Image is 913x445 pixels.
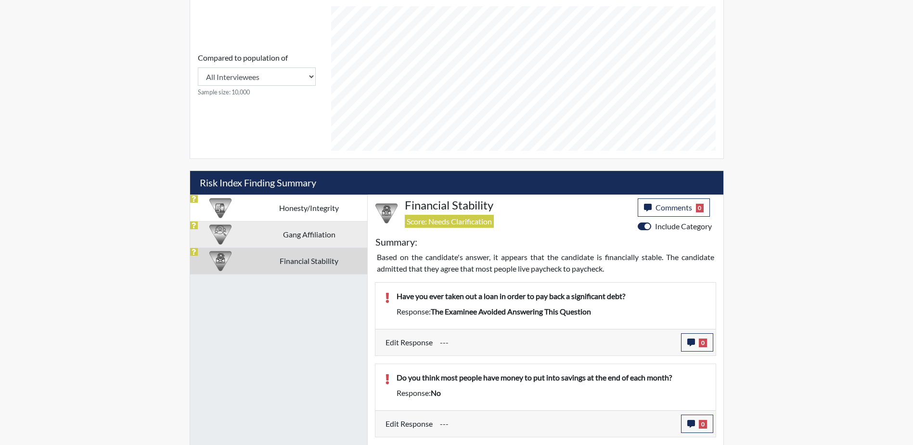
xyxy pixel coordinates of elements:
td: Financial Stability [251,248,367,274]
div: Update the test taker's response, the change might impact the score [433,415,681,433]
label: Include Category [655,221,712,232]
p: Do you think most people have money to put into savings at the end of each month? [397,372,706,383]
button: Comments0 [638,198,710,217]
img: CATEGORY%20ICON-02.2c5dd649.png [209,223,231,246]
button: 0 [681,333,713,352]
div: Consistency Score comparison among population [198,52,316,97]
span: The examinee avoided answering this question [431,307,591,316]
span: Score: Needs Clarification [405,215,494,228]
button: 0 [681,415,713,433]
td: Honesty/Integrity [251,195,367,221]
small: Sample size: 10,000 [198,88,316,97]
h5: Risk Index Finding Summary [190,171,723,195]
span: 0 [699,339,707,347]
h4: Financial Stability [405,198,630,212]
label: Edit Response [386,415,433,433]
label: Edit Response [386,333,433,352]
img: CATEGORY%20ICON-11.a5f294f4.png [209,197,231,219]
div: Update the test taker's response, the change might impact the score [433,333,681,352]
img: CATEGORY%20ICON-08.97d95025.png [375,202,398,224]
h5: Summary: [375,236,417,248]
p: Have you ever taken out a loan in order to pay back a significant debt? [397,290,706,302]
td: Gang Affiliation [251,221,367,248]
span: Comments [656,203,692,212]
p: Based on the candidate's answer, it appears that the candidate is financially stable. The candida... [377,251,714,275]
div: Response: [389,306,713,317]
label: Compared to population of [198,52,288,64]
span: 0 [699,420,707,429]
div: Response: [389,387,713,399]
span: no [431,388,441,397]
span: 0 [696,204,704,212]
img: CATEGORY%20ICON-08.97d95025.png [209,250,231,272]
